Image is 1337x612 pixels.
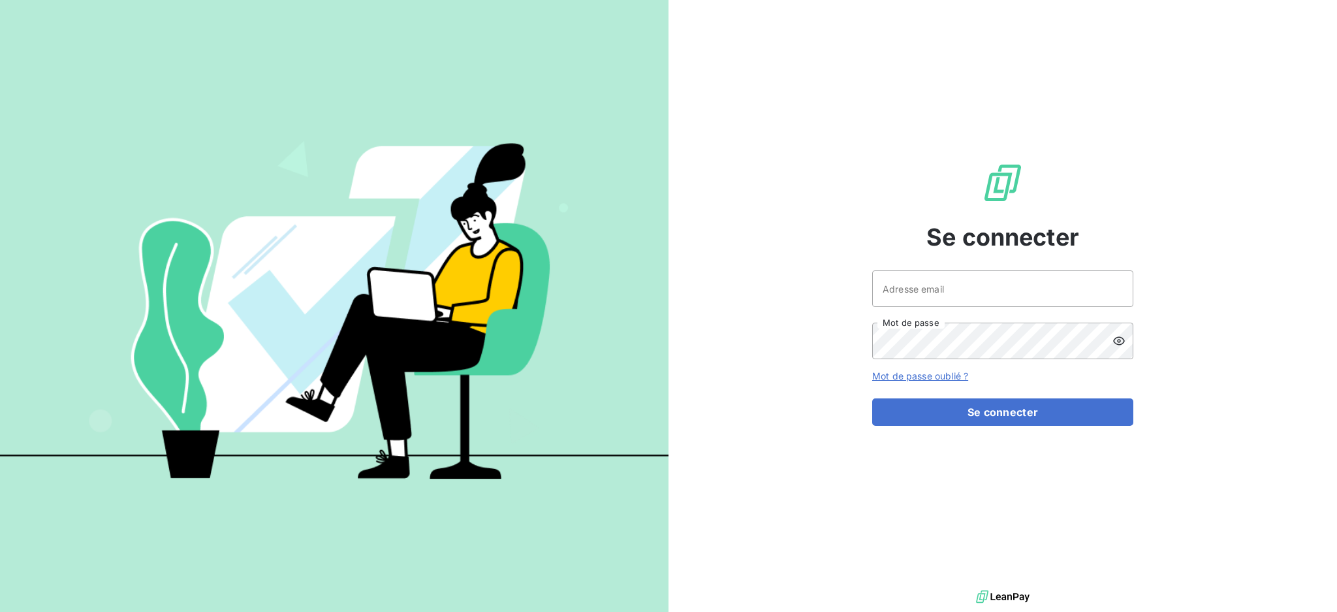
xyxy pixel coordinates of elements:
span: Se connecter [926,219,1079,255]
img: Logo LeanPay [982,162,1024,204]
button: Se connecter [872,398,1133,426]
img: logo [976,587,1030,607]
a: Mot de passe oublié ? [872,370,968,381]
input: placeholder [872,270,1133,307]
